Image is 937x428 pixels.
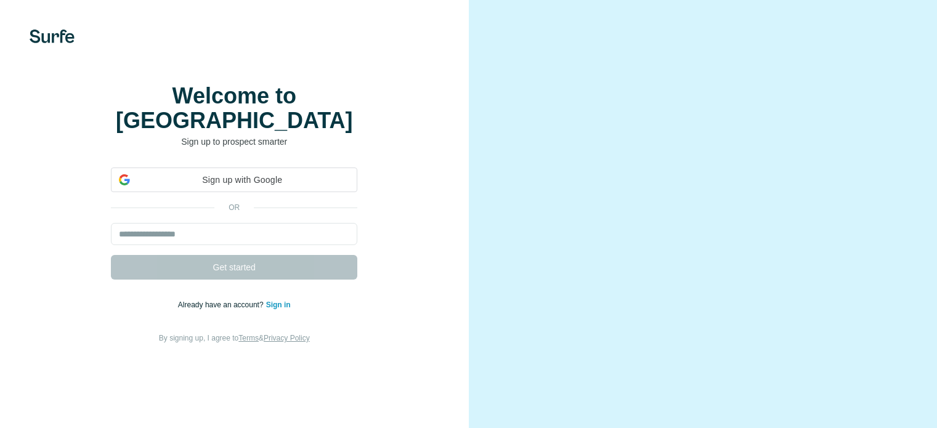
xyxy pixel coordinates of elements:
p: or [214,202,254,213]
div: Sign up with Google [111,168,357,192]
p: Sign up to prospect smarter [111,135,357,148]
span: By signing up, I agree to & [159,334,310,342]
a: Sign in [266,301,291,309]
img: Surfe's logo [30,30,75,43]
span: Already have an account? [178,301,266,309]
a: Privacy Policy [264,334,310,342]
a: Terms [238,334,259,342]
h1: Welcome to [GEOGRAPHIC_DATA] [111,84,357,133]
span: Sign up with Google [135,174,349,187]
